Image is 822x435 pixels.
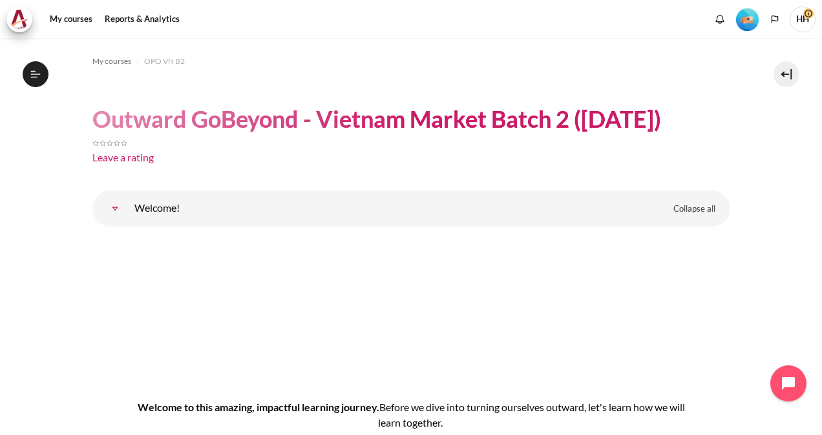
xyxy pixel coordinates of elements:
[92,51,730,72] nav: Navigation bar
[144,56,185,67] span: OPO VN B2
[379,401,386,413] span: B
[10,10,28,29] img: Architeck
[790,6,816,32] span: HH
[92,56,131,67] span: My courses
[92,104,661,134] h1: Outward GoBeyond - Vietnam Market Batch 2 ([DATE])
[100,6,184,32] a: Reports & Analytics
[664,198,725,220] a: Collapse all
[378,401,685,429] span: efore we dive into turning ourselves outward, let's learn how we will learn together.
[102,196,128,221] a: Welcome!
[92,151,154,163] a: Leave a rating
[6,6,39,32] a: Architeck Architeck
[144,54,185,69] a: OPO VN B2
[45,6,97,32] a: My courses
[731,7,764,31] a: Level #2
[673,203,715,216] span: Collapse all
[736,8,759,31] img: Level #2
[134,400,689,430] h4: Welcome to this amazing, impactful learning journey.
[790,6,816,32] a: User menu
[736,7,759,31] div: Level #2
[710,10,730,29] div: Show notification window with no new notifications
[765,10,785,29] button: Languages
[92,54,131,69] a: My courses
